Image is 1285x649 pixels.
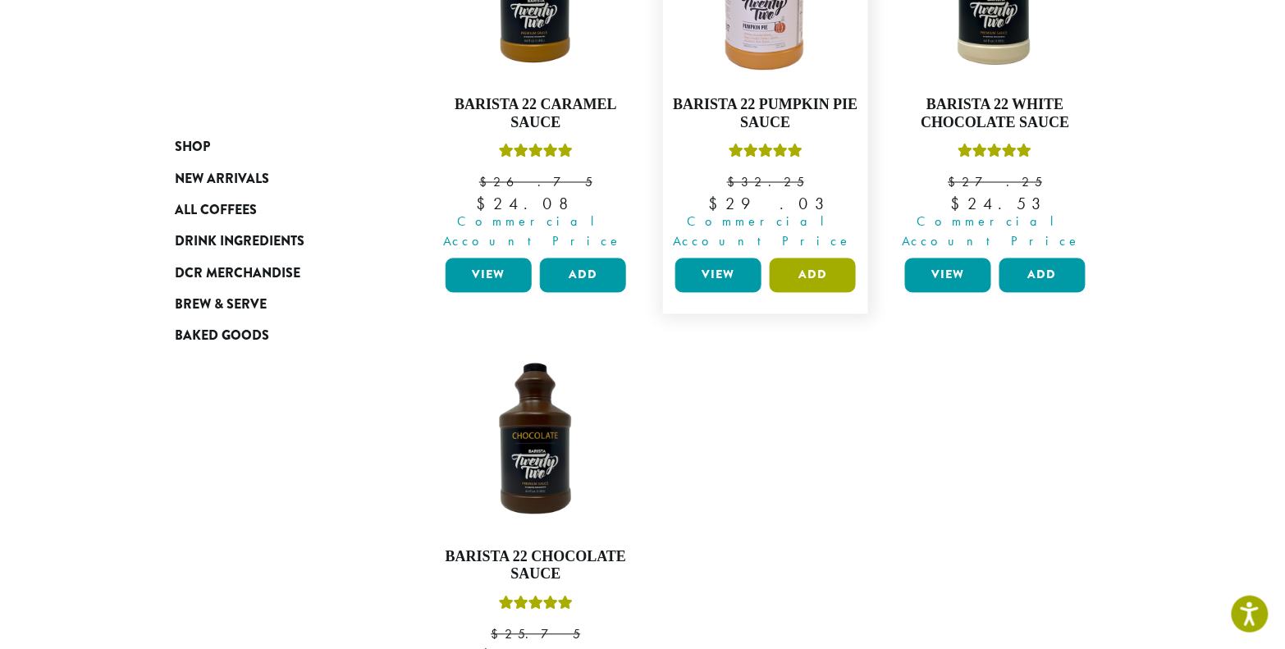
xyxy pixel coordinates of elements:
span: $ [948,174,962,191]
span: $ [479,174,493,191]
span: Brew & Serve [175,295,267,315]
span: DCR Merchandise [175,263,300,284]
h4: Barista 22 Chocolate Sauce [441,549,630,584]
span: New Arrivals [175,169,269,190]
bdi: 24.53 [951,194,1040,215]
span: Commercial Account Price [435,213,630,252]
bdi: 26.75 [479,174,592,191]
bdi: 24.08 [476,194,595,215]
bdi: 29.03 [708,194,822,215]
h4: Barista 22 Pumpkin Pie Sauce [671,96,860,131]
img: B22-Chocolate-Sauce_Stock-e1709240938998.png [441,347,630,536]
div: Rated 5.00 out of 5 [499,594,573,619]
h4: Barista 22 Caramel Sauce [441,96,630,131]
bdi: 32.25 [727,174,804,191]
h4: Barista 22 White Chocolate Sauce [901,96,1090,131]
span: $ [727,174,741,191]
a: Drink Ingredients [175,226,372,257]
span: Commercial Account Price [665,213,860,252]
span: All Coffees [175,200,257,221]
a: DCR Merchandise [175,258,372,289]
span: Shop [175,137,210,158]
div: Rated 5.00 out of 5 [958,142,1032,167]
span: Drink Ingredients [175,231,304,252]
span: $ [491,626,505,643]
span: Commercial Account Price [894,213,1090,252]
a: All Coffees [175,194,372,226]
a: View [446,258,532,293]
a: Shop [175,131,372,162]
div: Rated 5.00 out of 5 [729,142,803,167]
button: Add [540,258,626,293]
bdi: 27.25 [948,174,1042,191]
a: View [905,258,991,293]
span: $ [951,194,968,215]
span: $ [476,194,493,215]
bdi: 25.75 [491,626,580,643]
span: $ [708,194,725,215]
span: Baked Goods [175,326,269,346]
a: View [675,258,761,293]
div: Rated 5.00 out of 5 [499,142,573,167]
button: Add [999,258,1086,293]
a: Brew & Serve [175,289,372,320]
a: Baked Goods [175,320,372,351]
button: Add [770,258,856,293]
a: New Arrivals [175,162,372,194]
